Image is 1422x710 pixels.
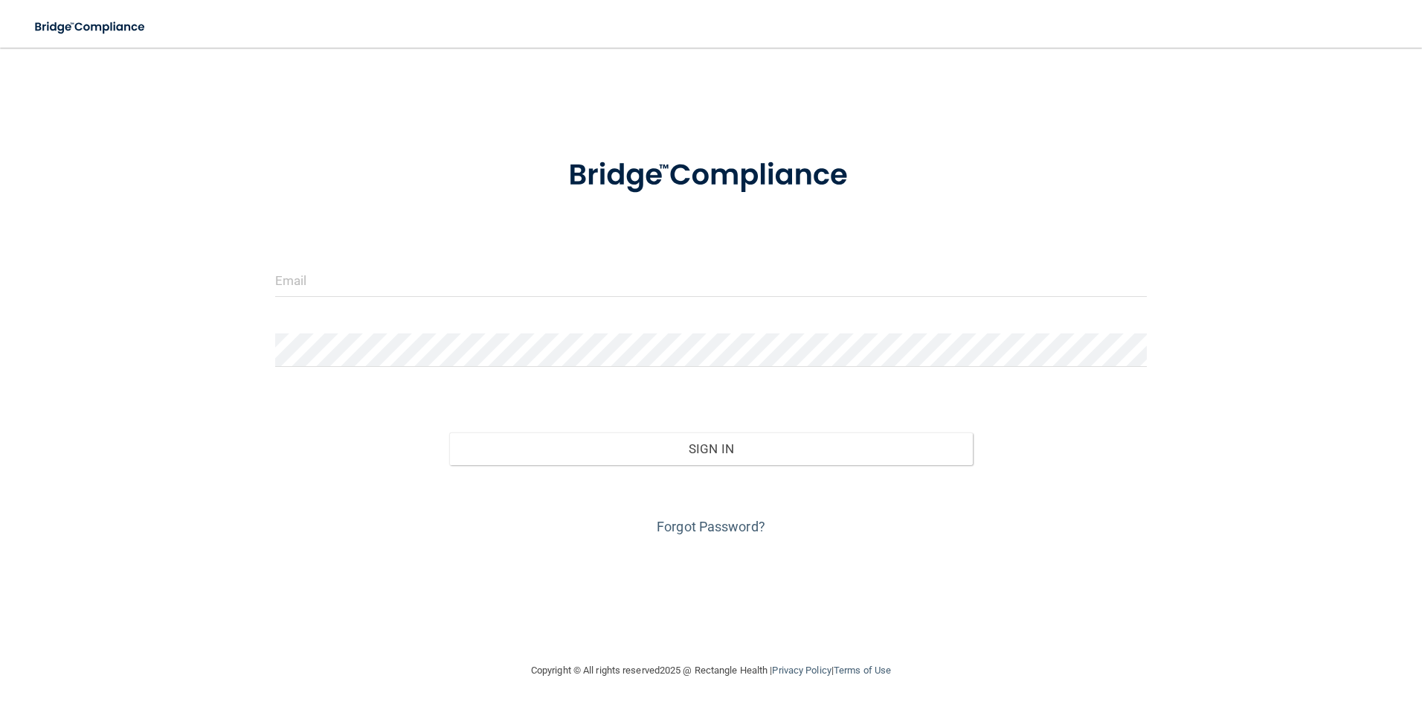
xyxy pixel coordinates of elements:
[275,263,1148,297] input: Email
[538,137,884,214] img: bridge_compliance_login_screen.278c3ca4.svg
[440,647,982,694] div: Copyright © All rights reserved 2025 @ Rectangle Health | |
[772,665,831,676] a: Privacy Policy
[834,665,891,676] a: Terms of Use
[657,519,765,534] a: Forgot Password?
[449,432,973,465] button: Sign In
[22,12,159,42] img: bridge_compliance_login_screen.278c3ca4.svg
